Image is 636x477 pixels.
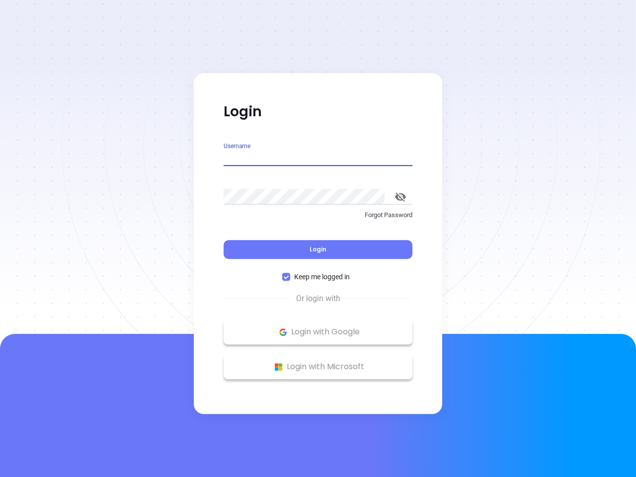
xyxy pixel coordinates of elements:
[224,143,250,149] label: Username
[291,293,345,305] span: Or login with
[310,245,326,253] span: Login
[224,210,412,220] p: Forgot Password
[224,210,412,228] a: Forgot Password
[290,271,354,282] span: Keep me logged in
[277,326,289,338] img: Google Logo
[229,359,407,374] p: Login with Microsoft
[224,103,412,121] p: Login
[272,361,285,373] img: Microsoft Logo
[224,240,412,259] button: Login
[224,319,412,344] button: Google Logo Login with Google
[229,324,407,339] p: Login with Google
[224,354,412,379] button: Microsoft Logo Login with Microsoft
[389,185,412,209] button: toggle password visibility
